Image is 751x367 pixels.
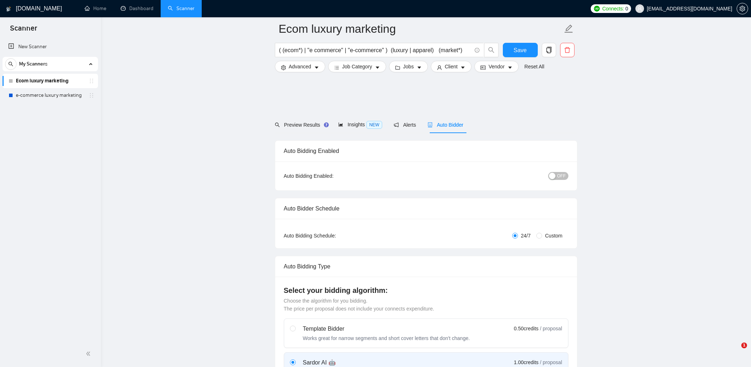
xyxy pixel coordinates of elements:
button: delete [560,43,575,57]
span: Vendor [488,63,504,71]
span: Save [514,46,527,55]
span: robot [428,122,433,127]
span: area-chart [338,122,343,127]
button: Save [503,43,538,57]
a: setting [737,6,748,12]
span: edit [564,24,573,33]
button: copy [542,43,556,57]
button: search [5,58,17,70]
span: Alerts [394,122,416,128]
span: Preview Results [275,122,327,128]
span: Auto Bidder [428,122,463,128]
span: user [437,65,442,70]
span: copy [542,47,556,53]
button: search [484,43,499,57]
a: dashboardDashboard [121,5,153,12]
span: search [484,47,498,53]
span: setting [737,6,748,12]
span: double-left [86,350,93,357]
span: holder [89,92,94,98]
div: Works great for narrow segments and short cover letters that don't change. [303,335,470,342]
span: Connects: [602,5,624,13]
div: Auto Bidding Schedule: [284,232,379,240]
div: Auto Bidder Schedule [284,198,568,219]
span: 0 [625,5,628,13]
li: New Scanner [3,40,98,54]
li: My Scanners [3,57,98,103]
span: delete [560,47,574,53]
span: Custom [542,232,565,240]
span: Jobs [403,63,414,71]
div: Auto Bidding Enabled: [284,172,379,180]
span: caret-down [508,65,513,70]
a: searchScanner [168,5,195,12]
button: settingAdvancedcaret-down [275,61,325,72]
span: 24/7 [518,232,533,240]
iframe: Intercom live chat [727,343,744,360]
div: Tooltip anchor [323,122,330,128]
a: homeHome [85,5,106,12]
button: barsJob Categorycaret-down [328,61,386,72]
a: New Scanner [8,40,92,54]
span: notification [394,122,399,127]
img: upwork-logo.png [594,6,600,12]
span: NEW [366,121,382,129]
span: user [637,6,642,11]
div: Auto Bidding Enabled [284,141,568,161]
button: idcardVendorcaret-down [474,61,518,72]
span: search [5,62,16,67]
button: setting [737,3,748,14]
span: / proposal [540,359,562,366]
span: Job Category [342,63,372,71]
span: OFF [557,172,566,180]
span: caret-down [314,65,319,70]
a: Ecom luxury marketing [16,74,84,88]
input: Scanner name... [279,20,563,38]
div: Auto Bidding Type [284,256,568,277]
span: Client [445,63,458,71]
span: Scanner [4,23,43,38]
span: setting [281,65,286,70]
div: Template Bidder [303,325,470,333]
img: logo [6,3,11,15]
a: Reset All [524,63,544,71]
span: My Scanners [19,57,48,71]
input: Search Freelance Jobs... [279,46,471,55]
span: search [275,122,280,127]
span: caret-down [375,65,380,70]
span: folder [395,65,400,70]
button: userClientcaret-down [431,61,472,72]
span: 1 [741,343,747,348]
span: caret-down [460,65,465,70]
span: info-circle [475,48,479,53]
div: Sardor AI 🤖 [303,358,415,367]
h4: Select your bidding algorithm: [284,285,568,295]
span: holder [89,78,94,84]
span: Insights [338,122,382,127]
span: idcard [480,65,486,70]
span: Advanced [289,63,311,71]
span: bars [334,65,339,70]
span: 0.50 credits [514,325,538,332]
span: caret-down [417,65,422,70]
span: Choose the algorithm for you bidding. The price per proposal does not include your connects expen... [284,298,434,312]
span: / proposal [540,325,562,332]
button: folderJobscaret-down [389,61,428,72]
span: 1.00 credits [514,358,538,366]
a: e-commerce luxury marketing [16,88,84,103]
